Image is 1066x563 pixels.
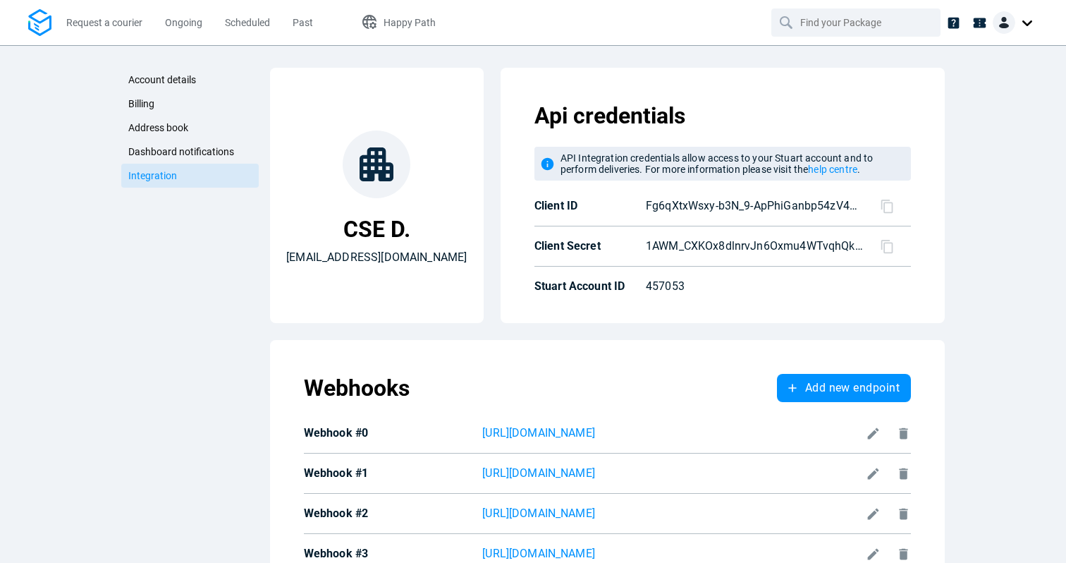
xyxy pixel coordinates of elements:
span: Request a courier [66,17,142,28]
input: Find your Package [800,9,914,36]
p: Webhook #2 [304,507,477,521]
p: Webhook #1 [304,466,477,480]
p: Client Secret [534,239,640,253]
span: Past [293,17,313,28]
span: Happy Path [384,17,436,28]
a: [URL][DOMAIN_NAME] [482,505,859,522]
p: CSE D. [343,215,410,243]
a: [URL][DOMAIN_NAME] [482,425,859,442]
p: [EMAIL_ADDRESS][DOMAIN_NAME] [286,249,467,266]
span: Ongoing [165,17,202,28]
a: Address book [121,116,259,140]
span: Add new endpoint [805,382,900,394]
img: Client [993,11,1015,34]
a: Integration [121,164,259,188]
button: Add new endpoint [777,374,911,402]
a: help centre [808,164,857,175]
span: Integration [128,170,177,181]
span: Dashboard notifications [128,146,234,157]
span: Address book [128,122,188,133]
p: Webhook #3 [304,547,477,561]
img: Logo [28,9,51,37]
p: Stuart Account ID [534,279,640,293]
a: Dashboard notifications [121,140,259,164]
a: [URL][DOMAIN_NAME] [482,545,859,562]
p: Api credentials [534,102,911,130]
span: API Integration credentials allow access to your Stuart account and to perform deliveries. For mo... [560,152,874,175]
p: Webhooks [304,374,410,402]
p: 1AWM_CXKOx8dlnrvJn6Oxmu4WTvqhQk6O4ld55Y_Mps [646,238,863,255]
a: Billing [121,92,259,116]
p: 457053 [646,278,847,295]
p: Fg6qXtxWsxy-b3N_9-ApPhiGanbp54zV46w0u0WACSk [646,198,863,214]
span: Account details [128,74,196,85]
p: Webhook #0 [304,426,477,440]
a: [URL][DOMAIN_NAME] [482,465,859,482]
a: Account details [121,68,259,92]
p: Client ID [534,199,640,213]
span: Scheduled [225,17,270,28]
span: Billing [128,98,154,109]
